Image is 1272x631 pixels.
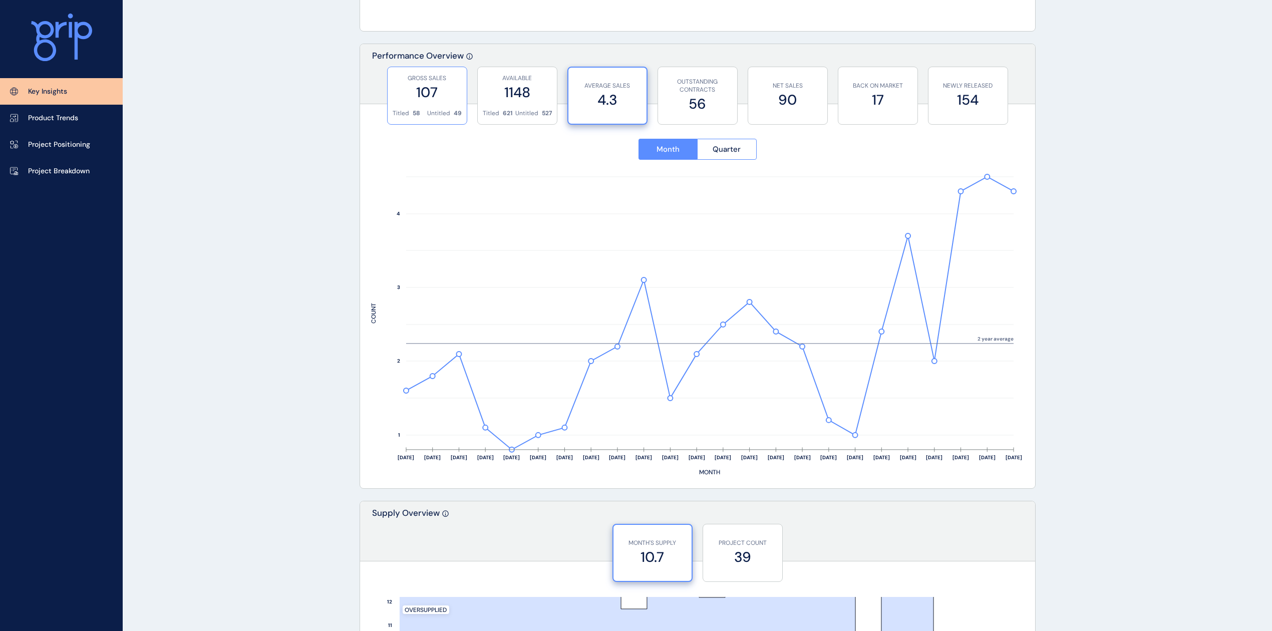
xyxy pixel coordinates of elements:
[413,109,420,118] p: 58
[688,454,705,461] text: [DATE]
[843,90,912,110] label: 17
[483,74,552,83] p: AVAILABLE
[393,74,462,83] p: GROSS SALES
[556,454,573,461] text: [DATE]
[503,454,520,461] text: [DATE]
[978,336,1014,342] text: 2 year average
[713,144,741,154] span: Quarter
[843,82,912,90] p: BACK ON MARKET
[926,454,942,461] text: [DATE]
[873,454,890,461] text: [DATE]
[530,454,546,461] text: [DATE]
[741,454,758,461] text: [DATE]
[503,109,512,118] p: 621
[388,622,392,629] text: 11
[618,547,687,567] label: 10.7
[454,109,462,118] p: 49
[372,50,464,104] p: Performance Overview
[715,454,731,461] text: [DATE]
[370,303,378,324] text: COUNT
[28,87,67,97] p: Key Insights
[847,454,863,461] text: [DATE]
[933,82,1003,90] p: NEWLY RELEASED
[398,432,400,439] text: 1
[28,113,78,123] p: Product Trends
[657,144,680,154] span: Month
[483,109,499,118] p: Titled
[398,454,414,461] text: [DATE]
[609,454,625,461] text: [DATE]
[28,166,90,176] p: Project Breakdown
[618,539,687,547] p: MONTH'S SUPPLY
[483,83,552,102] label: 1148
[393,83,462,102] label: 107
[397,358,400,365] text: 2
[899,454,916,461] text: [DATE]
[708,539,777,547] p: PROJECT COUNT
[663,94,732,114] label: 56
[662,454,679,461] text: [DATE]
[753,90,822,110] label: 90
[979,454,996,461] text: [DATE]
[573,90,642,110] label: 4.3
[397,211,400,217] text: 4
[708,547,777,567] label: 39
[542,109,552,118] p: 527
[933,90,1003,110] label: 154
[639,139,698,160] button: Month
[393,109,409,118] p: Titled
[573,82,642,90] p: AVERAGE SALES
[697,139,757,160] button: Quarter
[372,507,440,561] p: Supply Overview
[768,454,784,461] text: [DATE]
[635,454,652,461] text: [DATE]
[952,454,969,461] text: [DATE]
[451,454,467,461] text: [DATE]
[794,454,810,461] text: [DATE]
[663,78,732,95] p: OUTSTANDING CONTRACTS
[699,468,720,476] text: MONTH
[397,284,400,291] text: 3
[427,109,450,118] p: Untitled
[820,454,837,461] text: [DATE]
[582,454,599,461] text: [DATE]
[753,82,822,90] p: NET SALES
[424,454,441,461] text: [DATE]
[28,140,90,150] p: Project Positioning
[477,454,493,461] text: [DATE]
[387,599,392,605] text: 12
[1005,454,1022,461] text: [DATE]
[515,109,538,118] p: Untitled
